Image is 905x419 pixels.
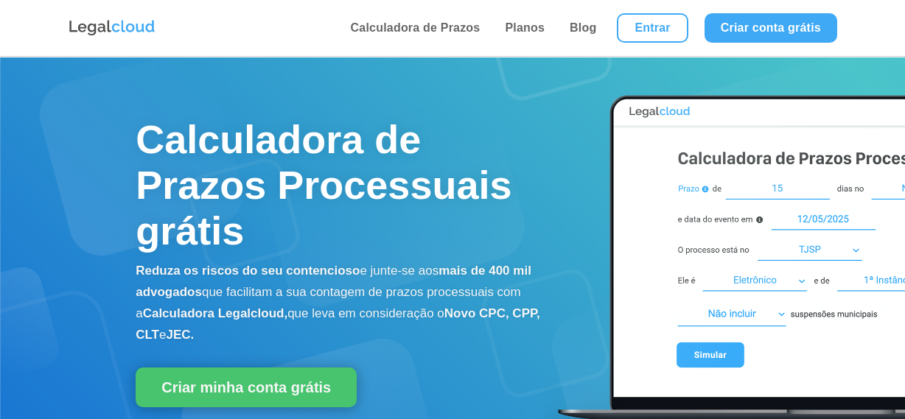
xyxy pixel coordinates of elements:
span: Calculadora de Prazos Processuais grátis [136,117,511,253]
img: Logo da Legalcloud [68,18,156,38]
p: e junte-se aos que facilitam a sua contagem de prazos processuais com a que leva em consideração o e [136,261,543,345]
b: Reduza os riscos do seu contencioso [136,264,360,278]
a: Entrar [617,13,688,43]
b: JEC. [166,328,194,342]
a: Criar minha conta grátis [136,367,357,407]
b: mais de 400 mil advogados [136,264,531,299]
b: Novo CPC, CPP, CLT [136,306,540,342]
b: Calculadora Legalcloud, [143,306,288,320]
a: Criar conta grátis [705,13,837,43]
